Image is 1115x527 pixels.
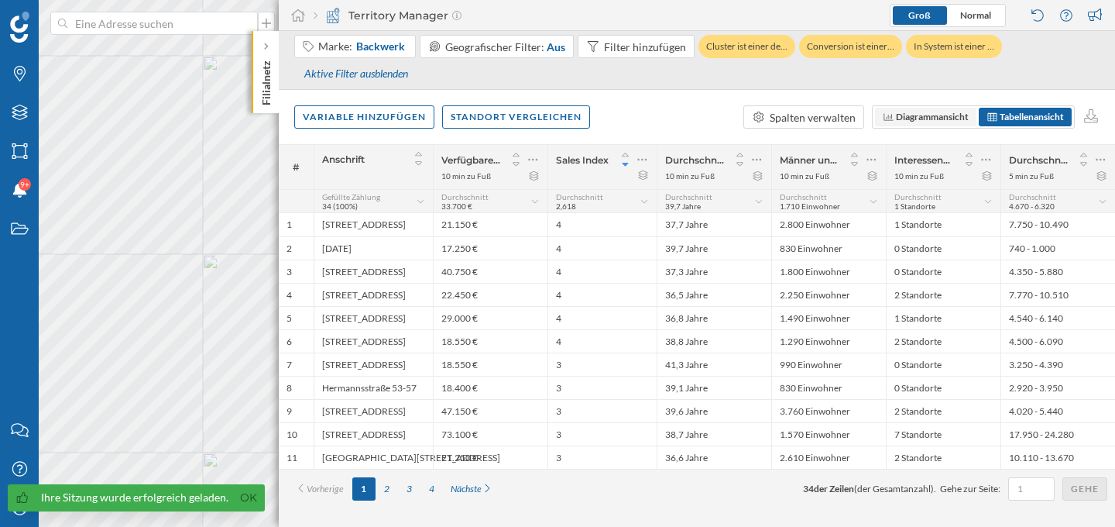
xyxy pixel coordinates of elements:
[433,329,547,353] div: 18.550 €
[1009,154,1069,166] span: Durchschnittlicher Fußgängerverkehr in der Umgebung (2024): [GEOGRAPHIC_DATA] (Durchschnitt)
[894,154,954,166] span: Interessenpunkte: Back Factory Bakery Coffee And Bar, Coffee Fellows, Kamps Bakery Coffee And Bar...
[771,283,886,306] div: 2.250 Einwohner
[286,312,292,325] div: 5
[286,289,292,301] div: 4
[799,35,902,58] div: Conversion ist einer…
[433,446,547,469] div: 21.250 €
[286,382,292,394] div: 8
[41,490,228,505] div: Ihre Sitzung wurde erfolgreich geladen.
[433,306,547,329] div: 29.000 €
[1000,111,1064,122] span: Tabellenansicht
[771,236,886,260] div: 830 Einwohner
[886,283,1000,306] div: 2 Standorte
[665,201,701,211] span: 39,7 Jahre
[657,376,771,399] div: 39,1 Jahre
[259,54,274,105] p: Filialnetz
[314,236,433,260] div: [DATE]
[286,219,292,231] div: 1
[433,236,547,260] div: 17.250 €
[314,376,433,399] div: Hermannsstraße 53-57
[780,192,827,201] span: Durchschnitt
[657,399,771,422] div: 39,6 Jahre
[314,260,433,283] div: [STREET_ADDRESS]
[33,11,88,25] span: Support
[441,170,491,181] div: 10 min zu Fuß
[556,154,609,166] span: Sales Index
[657,213,771,236] div: 37,7 Jahre
[771,376,886,399] div: 830 Einwohner
[20,177,29,192] span: 9+
[547,283,657,306] div: 4
[433,376,547,399] div: 18.400 €
[445,40,544,53] span: Geografischer Filter:
[1000,376,1115,399] div: 2.920 - 3.950
[665,154,725,166] span: Durchschnittsalter
[657,329,771,353] div: 38,8 Jahre
[1000,260,1115,283] div: 4.350 - 5.880
[657,283,771,306] div: 36,5 Jahre
[886,422,1000,446] div: 7 Standorte
[1009,201,1055,211] span: 4.670 - 6.320
[314,306,433,329] div: [STREET_ADDRESS]
[1000,329,1115,353] div: 4.500 - 6.090
[886,376,1000,399] div: 0 Standorte
[771,353,886,376] div: 990 Einwohner
[433,260,547,283] div: 40.750 €
[780,201,840,211] span: 1.710 Einwohner
[771,399,886,422] div: 3.760 Einwohner
[1009,192,1056,201] span: Durchschnitt
[771,422,886,446] div: 1.570 Einwohner
[286,336,292,348] div: 6
[547,213,657,236] div: 4
[314,8,461,23] div: Territory Manager
[886,329,1000,353] div: 2 Standorte
[1000,399,1115,422] div: 4.020 - 5.440
[780,170,829,181] div: 10 min zu Fuß
[896,111,969,122] span: Diagrammansicht
[314,213,433,236] div: [STREET_ADDRESS]
[814,483,854,494] span: der Zeilen
[906,35,1002,58] div: In System ist einer …
[665,192,712,201] span: Durchschnitt
[322,153,365,165] span: Anschrift
[441,154,501,166] span: Verfügbares Einkommen nach Haushalt
[433,399,547,422] div: 47.150 €
[1000,353,1115,376] div: 3.250 - 4.390
[314,283,433,306] div: [STREET_ADDRESS]
[1000,446,1115,469] div: 10.110 - 13.670
[322,192,380,201] span: Gefüllte Zählung
[771,329,886,353] div: 1.290 Einwohner
[433,422,547,446] div: 73.100 €
[1000,306,1115,329] div: 4.540 - 6.140
[886,306,1000,329] div: 1 Standorte
[886,213,1000,236] div: 1 Standorte
[894,170,944,181] div: 10 min zu Fuß
[771,306,886,329] div: 1.490 Einwohner
[547,329,657,353] div: 4
[657,260,771,283] div: 37,3 Jahre
[886,446,1000,469] div: 2 Standorte
[547,39,565,55] div: Aus
[1000,283,1115,306] div: 7.770 - 10.510
[318,39,407,54] div: Marke:
[433,283,547,306] div: 22.450 €
[547,260,657,283] div: 4
[441,192,489,201] span: Durchschnitt
[314,329,433,353] div: [STREET_ADDRESS]
[1000,213,1115,236] div: 7.750 - 10.490
[322,201,358,211] span: 34 (100%)
[1000,236,1115,260] div: 740 - 1.000
[547,353,657,376] div: 3
[356,39,405,54] span: Backwerk
[286,160,306,174] span: #
[547,376,657,399] div: 3
[657,446,771,469] div: 36,6 Jahre
[803,483,814,494] span: 34
[547,422,657,446] div: 3
[665,170,715,181] div: 10 min zu Fuß
[771,213,886,236] div: 2.800 Einwohner
[314,399,433,422] div: [STREET_ADDRESS]
[314,353,433,376] div: [STREET_ADDRESS]
[547,446,657,469] div: 3
[886,260,1000,283] div: 0 Standorte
